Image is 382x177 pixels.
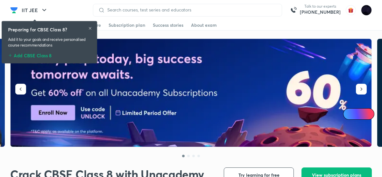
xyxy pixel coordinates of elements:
span: Ai Doubts [354,111,371,117]
h6: Preparing for CBSE Class 8? [8,26,67,33]
div: Subscription plan [109,22,145,28]
a: Ai Doubts [343,108,374,120]
p: Talk to our experts [300,4,341,9]
a: About exam [191,20,217,30]
img: avatar [346,5,356,15]
a: Subscription plan [109,20,145,30]
p: Add it to your goals and receive personalised course recommendations [8,37,91,48]
a: Success stories [153,20,183,30]
input: Search courses, test series and educators [105,7,277,12]
img: Icon [347,111,352,117]
img: call-us [287,4,300,17]
button: IIT JEE [18,4,52,17]
div: Add CBSE Class 8 [8,51,91,58]
div: Success stories [153,22,183,28]
a: [PHONE_NUMBER] [300,9,341,15]
img: Company Logo [10,6,18,14]
img: Megha Gor [361,5,372,16]
div: About exam [191,22,217,28]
